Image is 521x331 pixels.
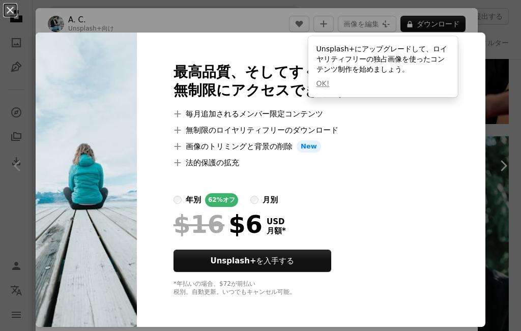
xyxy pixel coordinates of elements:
[250,196,258,204] input: 月別
[205,193,238,207] div: 62% オフ
[173,108,449,120] li: 毎月追加されるメンバー限定コンテンツ
[263,194,278,206] div: 月別
[211,256,256,265] strong: Unsplash+
[267,217,286,226] span: USD
[173,250,331,272] button: Unsplash+を入手する
[173,196,182,204] input: 年別62%オフ
[173,140,449,153] li: 画像のトリミングと背景の削除
[297,140,321,153] span: New
[308,36,458,97] div: Unsplash+にアップグレードして、ロイヤリティフリーの独占画像を使ったコンテンツ制作を始めましょう。
[173,211,263,237] div: $6
[173,124,449,136] li: 無制限のロイヤリティフリーのダウンロード
[173,157,449,169] li: 法的保護の拡充
[316,79,330,89] button: OK!
[173,211,224,237] span: $16
[186,194,201,206] div: 年別
[36,33,137,327] img: premium_photo-1664361480079-0ed3a99e58af
[173,280,449,296] div: *年払いの場合、 $72 が前払い 税別。自動更新。いつでもキャンセル可能。
[173,63,449,100] h2: 最高品質、そしてすぐに使用できる画像。 無制限にアクセスできます。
